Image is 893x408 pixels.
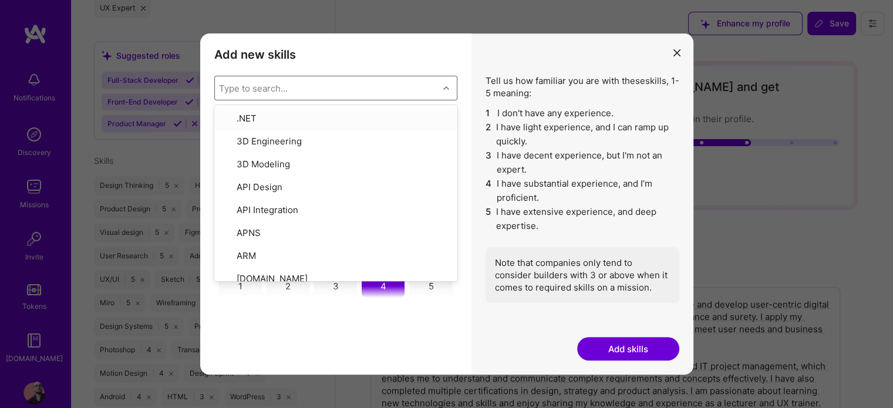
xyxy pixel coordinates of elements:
li: I have substantial experience, and I’m proficient. [486,177,679,205]
div: 3D Engineering [221,135,450,149]
div: API Design [221,181,450,194]
span: 3 [486,149,492,177]
li: I have decent experience, but I'm not an expert. [486,149,679,177]
div: 1 [238,280,242,292]
span: 5 [486,205,492,233]
i: icon Chevron [443,85,449,91]
span: 1 [486,106,493,120]
span: 2 [486,120,492,149]
div: 3 [333,280,339,292]
div: [DOMAIN_NAME] [221,272,450,286]
div: .NET [221,112,450,126]
div: 2 [285,280,291,292]
li: I have extensive experience, and deep expertise. [486,205,679,233]
button: Add skills [577,337,679,360]
div: Note that companies only tend to consider builders with 3 or above when it comes to required skil... [486,247,679,303]
div: Type to search... [219,82,288,94]
div: API Integration [221,204,450,217]
h3: Add new skills [214,48,457,62]
div: 4 [380,280,386,292]
div: 5 [428,280,433,292]
div: ARM [221,249,450,263]
div: APNS [221,227,450,240]
div: 3D Modeling [221,158,450,171]
i: icon Close [673,49,680,56]
span: 4 [486,177,492,205]
div: modal [200,33,693,375]
li: I have light experience, and I can ramp up quickly. [486,120,679,149]
div: Tell us how familiar you are with these skills , 1-5 meaning: [486,75,679,303]
li: I don't have any experience. [486,106,679,120]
